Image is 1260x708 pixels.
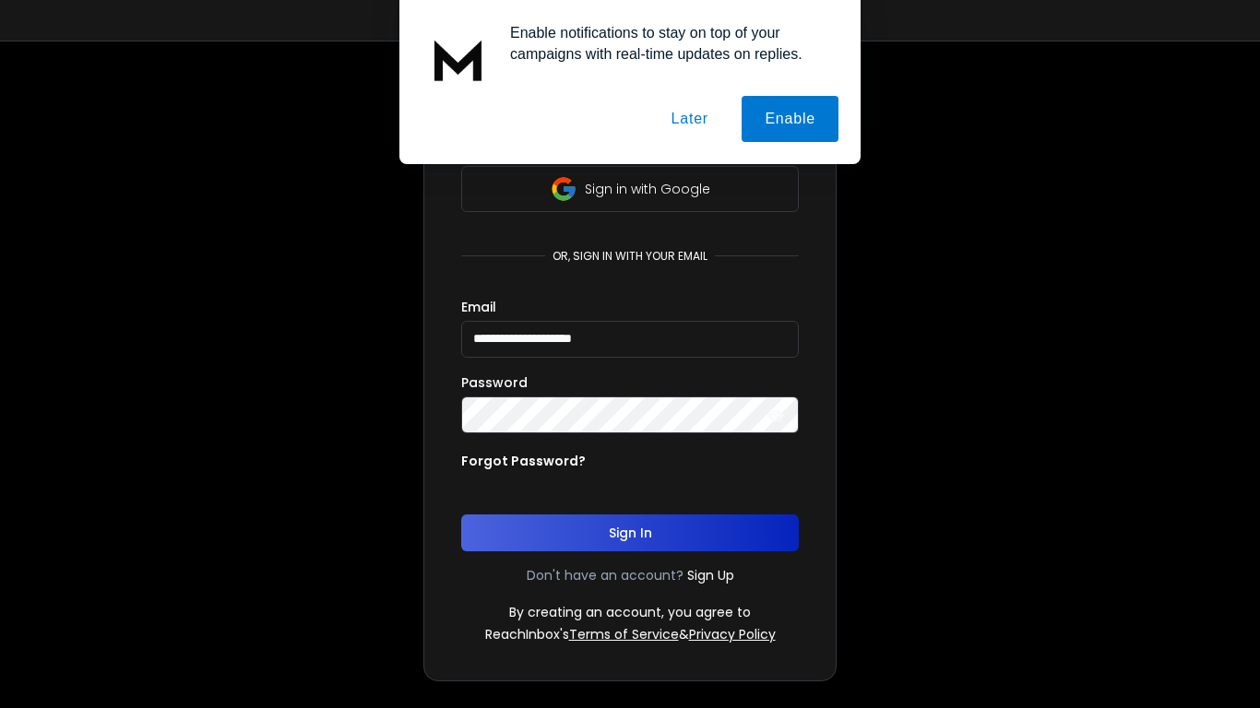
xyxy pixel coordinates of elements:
[485,625,776,643] p: ReachInbox's &
[585,180,710,198] p: Sign in with Google
[742,96,838,142] button: Enable
[569,625,679,643] a: Terms of Service
[461,301,496,313] label: Email
[545,249,715,264] p: or, sign in with your email
[527,566,683,584] p: Don't have an account?
[461,376,528,389] label: Password
[689,625,776,643] a: Privacy Policy
[422,22,495,96] img: notification icon
[687,566,734,584] a: Sign Up
[495,22,838,65] div: Enable notifications to stay on top of your campaigns with real-time updates on replies.
[648,96,731,142] button: Later
[509,603,751,621] p: By creating an account, you agree to
[461,452,586,470] p: Forgot Password?
[461,166,799,212] button: Sign in with Google
[461,514,799,551] button: Sign In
